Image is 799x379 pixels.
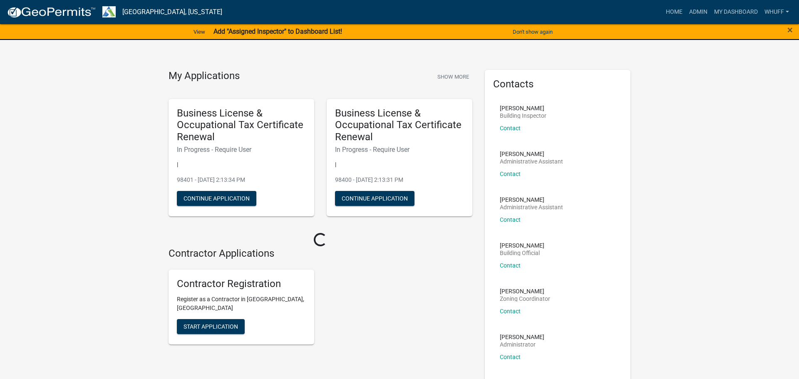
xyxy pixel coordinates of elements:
p: Building Official [500,250,544,256]
a: My Dashboard [711,4,761,20]
p: Zoning Coordinator [500,296,550,302]
p: Administrator [500,342,544,347]
p: Building Inspector [500,113,546,119]
span: × [787,24,793,36]
wm-workflow-list-section: Contractor Applications [169,248,472,351]
a: Contact [500,308,521,315]
a: Contact [500,125,521,131]
p: [PERSON_NAME] [500,334,544,340]
h6: In Progress - Require User [177,146,306,154]
h6: In Progress - Require User [335,146,464,154]
p: [PERSON_NAME] [500,243,544,248]
p: [PERSON_NAME] [500,288,550,294]
p: 98401 - [DATE] 2:13:34 PM [177,176,306,184]
p: [PERSON_NAME] [500,151,563,157]
h5: Business License & Occupational Tax Certificate Renewal [177,107,306,143]
a: [GEOGRAPHIC_DATA], [US_STATE] [122,5,222,19]
a: View [190,25,208,39]
p: 98400 - [DATE] 2:13:31 PM [335,176,464,184]
p: [PERSON_NAME] [500,197,563,203]
p: Administrative Assistant [500,204,563,210]
a: Contact [500,262,521,269]
p: [PERSON_NAME] [500,105,546,111]
img: Troup County, Georgia [102,6,116,17]
h5: Contractor Registration [177,278,306,290]
button: Continue Application [177,191,256,206]
p: | [335,160,464,169]
a: Home [663,4,686,20]
button: Start Application [177,319,245,334]
h5: Business License & Occupational Tax Certificate Renewal [335,107,464,143]
a: whuff [761,4,792,20]
h5: Contacts [493,78,622,90]
h4: Contractor Applications [169,248,472,260]
strong: Add "Assigned Inspector" to Dashboard List! [213,27,342,35]
a: Contact [500,216,521,223]
span: Start Application [184,323,238,329]
button: Show More [434,70,472,84]
a: Admin [686,4,711,20]
p: Register as a Contractor in [GEOGRAPHIC_DATA], [GEOGRAPHIC_DATA] [177,295,306,312]
button: Continue Application [335,191,414,206]
button: Don't show again [509,25,556,39]
a: Contact [500,354,521,360]
button: Close [787,25,793,35]
a: Contact [500,171,521,177]
h4: My Applications [169,70,240,82]
p: Administrative Assistant [500,159,563,164]
p: | [177,160,306,169]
